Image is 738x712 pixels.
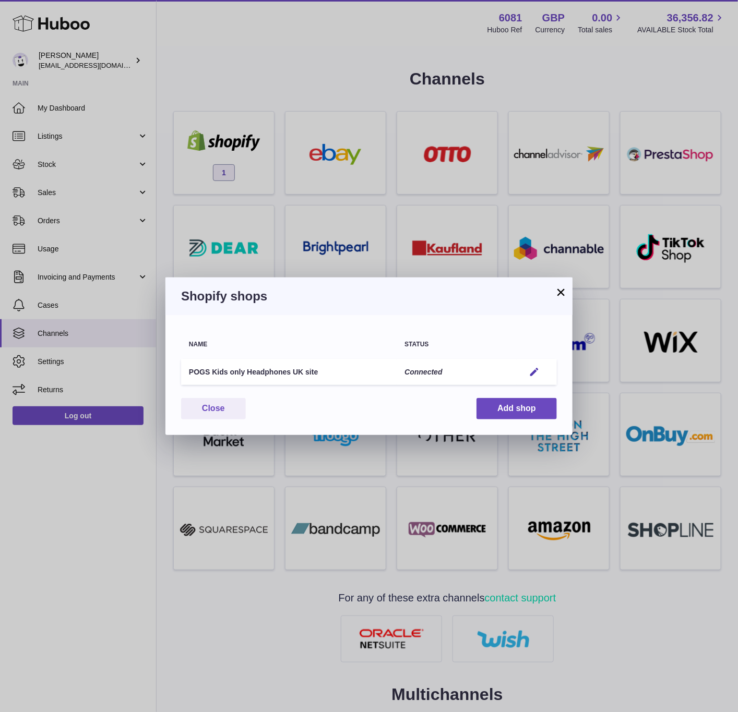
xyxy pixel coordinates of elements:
div: Status [404,341,509,348]
td: Connected [397,359,517,385]
button: Close [181,398,246,419]
td: POGS Kids only Headphones UK site [181,359,397,385]
button: × [555,286,567,298]
h3: Shopify shops [181,288,557,305]
div: Name [189,341,389,348]
button: Add shop [477,398,557,419]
